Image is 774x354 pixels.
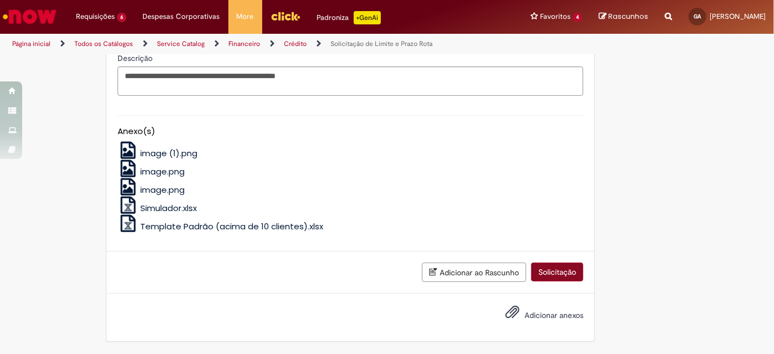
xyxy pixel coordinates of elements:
a: Financeiro [228,39,260,48]
span: image.png [140,166,185,177]
a: Solicitação de Limite e Prazo Rota [330,39,432,48]
span: GA [694,13,701,20]
span: image.png [140,184,185,196]
a: image (1).png [118,147,198,159]
textarea: Descrição [118,66,583,96]
img: click_logo_yellow_360x200.png [271,8,301,24]
a: Template Padrão (acima de 10 clientes).xlsx [118,220,324,232]
span: More [237,11,254,22]
ul: Trilhas de página [8,34,508,54]
img: ServiceNow [1,6,58,28]
span: Descrição [118,53,155,63]
a: Todos os Catálogos [74,39,133,48]
span: Requisições [76,11,115,22]
a: image.png [118,184,185,196]
button: Adicionar anexos [502,302,522,327]
span: Rascunhos [608,11,648,22]
span: Template Padrão (acima de 10 clientes).xlsx [140,220,323,232]
span: Despesas Corporativas [143,11,220,22]
button: Solicitação [531,263,583,281]
span: Favoritos [540,11,571,22]
button: Adicionar ao Rascunho [422,263,526,282]
span: Adicionar anexos [525,310,583,320]
a: Rascunhos [599,12,648,22]
span: 4 [573,13,582,22]
a: Simulador.xlsx [118,202,197,214]
a: Página inicial [12,39,50,48]
h5: Anexo(s) [118,127,583,136]
span: image (1).png [140,147,197,159]
div: Padroniza [317,11,381,24]
span: 6 [117,13,126,22]
span: Simulador.xlsx [140,202,197,214]
a: Service Catalog [157,39,205,48]
a: image.png [118,166,185,177]
p: +GenAi [354,11,381,24]
a: Crédito [284,39,307,48]
span: [PERSON_NAME] [710,12,766,21]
